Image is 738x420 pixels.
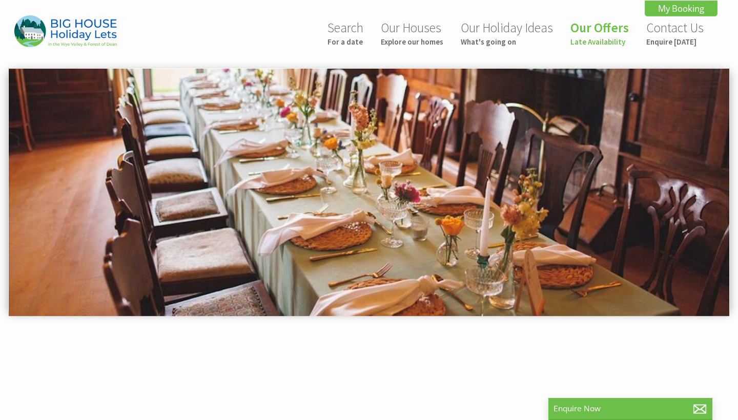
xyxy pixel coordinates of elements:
[6,342,732,418] iframe: Customer reviews powered by Trustpilot
[461,19,553,47] a: Our Holiday IdeasWhat's going on
[553,403,707,414] p: Enquire Now
[14,15,117,47] img: Big House Holiday Lets
[646,19,704,47] a: Contact UsEnquire [DATE]
[327,37,363,47] small: For a date
[570,37,629,47] small: Late Availability
[646,37,704,47] small: Enquire [DATE]
[461,37,553,47] small: What's going on
[645,1,717,16] a: My Booking
[381,19,443,47] a: Our HousesExplore our homes
[570,19,629,47] a: Our OffersLate Availability
[327,19,363,47] a: SearchFor a date
[381,37,443,47] small: Explore our homes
